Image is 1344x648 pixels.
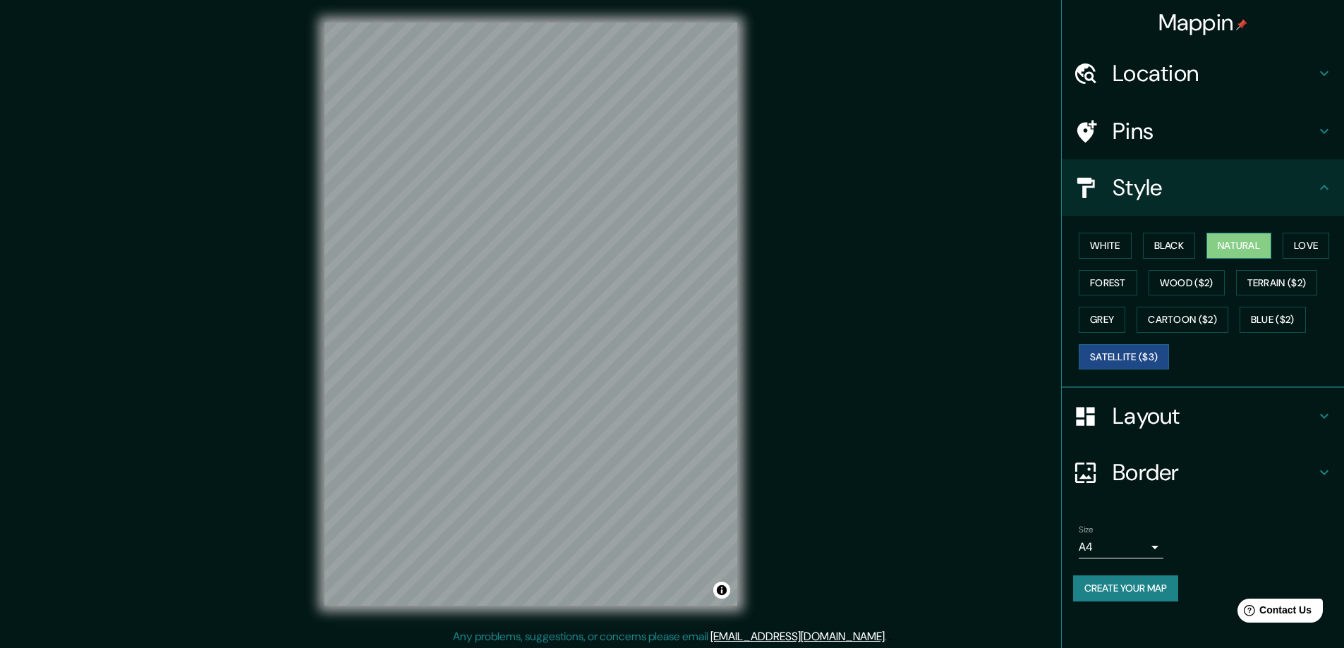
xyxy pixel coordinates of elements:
button: Create your map [1073,575,1178,601]
canvas: Map [325,23,737,606]
img: pin-icon.png [1236,19,1247,30]
div: Layout [1062,388,1344,444]
h4: Mappin [1158,8,1248,37]
div: Border [1062,444,1344,501]
button: White [1079,233,1132,259]
label: Size [1079,524,1094,536]
div: . [889,628,892,645]
button: Forest [1079,270,1137,296]
div: Location [1062,45,1344,102]
button: Terrain ($2) [1236,270,1318,296]
button: Black [1143,233,1196,259]
div: Style [1062,159,1344,216]
button: Wood ($2) [1149,270,1225,296]
button: Toggle attribution [713,582,730,599]
button: Grey [1079,307,1125,333]
button: Satellite ($3) [1079,344,1169,370]
button: Love [1283,233,1329,259]
p: Any problems, suggestions, or concerns please email . [453,628,887,645]
h4: Border [1113,458,1316,487]
button: Cartoon ($2) [1137,307,1228,333]
button: Natural [1206,233,1271,259]
h4: Style [1113,173,1316,202]
h4: Pins [1113,117,1316,145]
div: A4 [1079,536,1163,558]
h4: Location [1113,59,1316,87]
div: Pins [1062,103,1344,159]
a: [EMAIL_ADDRESS][DOMAIN_NAME] [710,629,885,644]
div: . [887,628,889,645]
button: Blue ($2) [1240,307,1306,333]
h4: Layout [1113,402,1316,430]
iframe: Help widget launcher [1218,593,1328,632]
